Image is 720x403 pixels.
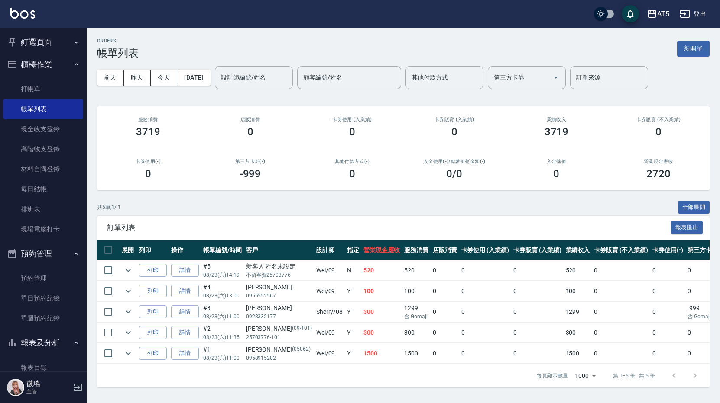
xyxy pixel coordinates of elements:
[345,281,361,301] td: Y
[171,305,199,319] a: 詳情
[446,168,462,180] h3: 0 /0
[459,240,512,260] th: 卡券使用 (入業績)
[26,388,71,396] p: 主管
[349,126,355,138] h3: 0
[650,302,686,322] td: 0
[361,240,402,260] th: 營業現金應收
[97,47,139,59] h3: 帳單列表
[564,240,592,260] th: 業績收入
[459,323,512,343] td: 0
[516,159,597,164] h2: 入金儲值
[169,240,201,260] th: 操作
[592,260,650,281] td: 0
[677,44,710,52] a: 新開單
[201,323,244,343] td: #2
[564,343,592,364] td: 1500
[314,281,345,301] td: Wei /09
[516,117,597,122] h2: 業績收入
[171,264,199,277] a: 詳情
[643,5,673,23] button: AT5
[107,224,671,232] span: 訂單列表
[246,262,312,271] div: 新客人 姓名未設定
[244,240,314,260] th: 客戶
[122,285,135,297] button: expand row
[203,271,242,279] p: 08/23 (六) 14:19
[431,323,459,343] td: 0
[137,240,169,260] th: 列印
[246,292,312,300] p: 0955552567
[122,264,135,277] button: expand row
[3,159,83,179] a: 材料自購登錄
[201,260,244,281] td: #5
[139,264,167,277] button: 列印
[314,323,345,343] td: Wei /09
[431,302,459,322] td: 0
[592,343,650,364] td: 0
[431,343,459,364] td: 0
[361,323,402,343] td: 300
[613,372,655,380] p: 第 1–5 筆 共 5 筆
[247,126,253,138] h3: 0
[3,269,83,288] a: 預約管理
[201,302,244,322] td: #3
[171,326,199,339] a: 詳情
[3,99,83,119] a: 帳單列表
[139,305,167,319] button: 列印
[3,79,83,99] a: 打帳單
[246,324,312,333] div: [PERSON_NAME]
[511,260,564,281] td: 0
[3,179,83,199] a: 每日結帳
[3,31,83,54] button: 釘選頁面
[120,240,137,260] th: 展開
[314,343,345,364] td: Wei /09
[3,288,83,308] a: 單日預約紀錄
[402,343,431,364] td: 1500
[650,323,686,343] td: 0
[246,354,312,362] p: 0958915202
[571,364,599,387] div: 1000
[564,323,592,343] td: 300
[511,240,564,260] th: 卡券販賣 (入業績)
[201,343,244,364] td: #1
[97,70,124,86] button: 前天
[650,343,686,364] td: 0
[246,313,312,320] p: 0928332177
[451,126,457,138] h3: 0
[246,333,312,341] p: 25703776-101
[3,219,83,239] a: 現場電腦打卡
[210,159,291,164] h2: 第三方卡券(-)
[676,6,710,22] button: 登出
[139,326,167,339] button: 列印
[402,240,431,260] th: 服務消費
[459,281,512,301] td: 0
[650,240,686,260] th: 卡券使用(-)
[345,323,361,343] td: Y
[145,168,151,180] h3: 0
[361,260,402,281] td: 520
[151,70,178,86] button: 今天
[677,41,710,57] button: 新開單
[3,54,83,76] button: 櫃檯作業
[650,260,686,281] td: 0
[537,372,568,380] p: 每頁顯示數量
[671,221,703,234] button: 報表匯出
[345,240,361,260] th: 指定
[431,240,459,260] th: 店販消費
[349,168,355,180] h3: 0
[402,302,431,322] td: 1299
[314,240,345,260] th: 設計師
[292,324,312,333] p: (09-101)
[511,281,564,301] td: 0
[311,159,393,164] h2: 其他付款方式(-)
[122,305,135,318] button: expand row
[3,358,83,377] a: 報表目錄
[511,323,564,343] td: 0
[657,9,669,19] div: AT5
[345,302,361,322] td: Y
[311,117,393,122] h2: 卡券使用 (入業績)
[678,201,710,214] button: 全部展開
[203,292,242,300] p: 08/23 (六) 13:00
[292,345,311,354] p: (05062)
[314,260,345,281] td: Wei /09
[26,379,71,388] h5: 微瑤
